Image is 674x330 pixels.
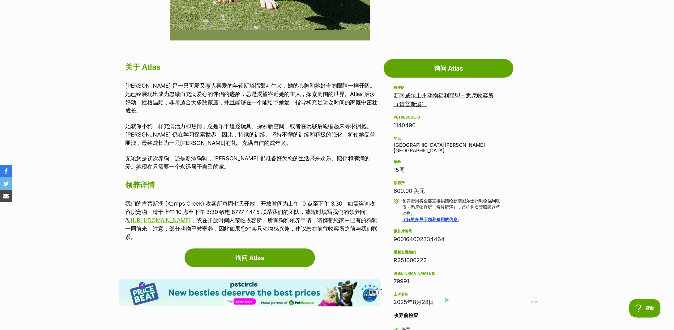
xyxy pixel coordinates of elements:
[125,63,160,72] font: 关于 Atlas
[125,82,378,114] font: [PERSON_NAME] 是一只可爱又惹人喜爱的年轻斯塔福郡斗牛犬，她的心胸和她好奇的眼睛一样开阔。她已经展现出成为忠诚而充满爱心的伴侣的迹象，总是渴望靠近她的主人，探索周围的世界。Atlas...
[394,229,412,233] font: 微芯片编号
[226,300,232,303] font: 广告
[434,65,463,72] font: 询问 Atlas
[125,155,370,170] font: 无论您是初次养狗，还是新添狗狗，[PERSON_NAME] 都准备好为您的生活带来欢乐、陪伴和满满的爱。她现在只需要一个永远属于自己的家。
[394,188,425,194] font: 600.00 美元
[394,236,445,242] font: 900164002334464
[125,217,378,240] font: ，或在开放时间内亲临收容所。所有狗狗领养申请，请携带您家中已有的狗狗一同前来。注意：部分动物已被寄养，因此如果您对某只动物感兴趣，建议您在前往收容所之前与我们联系。
[394,271,436,276] font: Sheltermatemate ID
[131,217,191,224] a: [URL][DOMAIN_NAME]
[384,59,514,78] a: 询问 Atlas
[629,299,662,318] iframe: 求助童子军信标 - 开放
[402,217,458,222] a: 了解更多关于领养费用的信息
[531,300,538,305] font: 广告
[394,85,405,90] font: 救援队
[119,280,381,306] img: 宠物圈促销横幅
[394,278,409,284] font: 79991
[185,249,315,267] a: 询问 Atlas
[394,115,420,119] font: PetRescue ID
[125,123,375,146] font: 她就像小狗一样充满活力和热情，总是乐于追逐玩具、探索新空间，或者在玩够后蜷缩起来寻求拥抱。[PERSON_NAME] 仍在学习探索世界，因此，持续的训练、坚持不懈的训练和积极的强化，将使她受益匪...
[394,250,416,254] font: 重新安置组织
[394,142,485,154] font: [GEOGRAPHIC_DATA][PERSON_NAME][GEOGRAPHIC_DATA]
[394,159,401,164] font: 年龄
[125,180,155,189] font: 领养详情
[394,292,408,297] font: 上次更新
[394,136,401,141] font: 地点
[235,254,264,262] font: 询问 Atlas
[394,167,405,173] font: 15周
[373,290,381,295] font: 关闭
[394,122,416,128] font: 1140496
[394,92,494,107] a: 新南威尔士州动物福利联盟 - 悉尼收容所（肯普斯溪）
[402,198,501,216] font: 领养费用将全部直接捐赠给新南威尔士州动物福利联盟 - 悉尼收容所（肯普斯溪），该机构负责照顾这些动物。
[458,217,462,222] font: 。
[394,180,405,185] font: 领养费
[394,257,427,263] font: R251000222
[125,200,375,224] font: 我们的肯普斯溪 (Kemps Creek) 收容所每周七天开放，开放时间为上午 10 点至下午 3:30。如需咨询收容所宠物，请于上午 10 点至下午 3:30 致电 8777 4445 联系我...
